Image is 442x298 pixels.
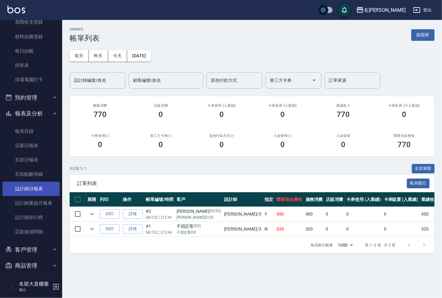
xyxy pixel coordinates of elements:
a: 現場電腦打卡 [2,72,60,87]
a: 互助點數明細 [2,167,60,181]
h2: 第三方卡券(-) [138,134,184,138]
button: save [338,4,351,16]
h3: 0 [280,110,285,119]
button: 商品管理 [2,258,60,274]
th: 服務消費 [304,192,325,207]
h3: 0 [159,110,163,119]
td: #2 [144,207,175,221]
a: 店家日報表 [2,138,60,153]
span: 訂單列表 [77,180,407,187]
p: 第 1–2 筆 共 2 筆 [365,242,395,248]
td: 0 [324,207,345,221]
a: 材料自購登錄 [2,30,60,44]
h2: 卡券販賣 (不入業績) [381,104,427,108]
a: 互助日報表 [2,153,60,167]
button: 登出 [411,4,435,16]
h3: 0 [341,140,345,149]
p: 每頁顯示數量 [311,242,333,248]
button: [DATE] [127,50,151,62]
p: 不指定客D0 [177,230,221,235]
th: 客戶 [175,192,223,207]
a: 詳情 [123,209,143,219]
td: 320 [275,222,304,236]
div: 名[PERSON_NAME] [364,6,406,14]
td: 450 [304,207,325,221]
h3: 服務消費 [77,104,123,108]
a: 每日結帳 [2,44,60,58]
th: 展開 [86,192,98,207]
td: 450 [420,207,440,221]
td: 0 [382,207,420,221]
a: 新開單 [411,32,435,38]
h2: 卡券使用 (入業績) [199,104,245,108]
p: 共 2 筆, 1 / 1 [70,166,87,171]
th: 卡券使用 (入業績) [345,192,382,207]
p: 08/12 (二) 13:34 [146,215,173,220]
button: 報表匯出 [407,179,430,188]
h3: 0 [219,110,224,119]
th: 店販消費 [324,192,345,207]
div: [PERSON_NAME] [177,208,221,215]
button: expand row [87,224,97,234]
a: 報表目錄 [2,124,60,138]
h3: 帳單列表 [70,34,99,43]
td: [PERSON_NAME] /3 [223,207,263,221]
th: 設計師 [223,192,263,207]
p: 櫃台 [19,287,51,293]
a: 店販抽成明細 [2,225,60,239]
h3: 0 [280,140,285,149]
img: Logo [7,6,25,13]
td: 0 [345,207,382,221]
h2: 業績收入 [320,104,366,108]
h2: 其他付款方式(-) [199,134,245,138]
h2: 卡券販賣 (入業績) [260,104,306,108]
h3: 0 [219,140,224,149]
h3: 0 [402,110,406,119]
a: 設計師業績月報表 [2,196,60,210]
button: expand row [87,209,97,219]
a: 排班表 [2,58,60,72]
td: 320 [420,222,440,236]
button: 新開單 [411,29,435,41]
td: 0 [345,222,382,236]
th: 業績收入 [420,192,440,207]
a: 報表匯出 [407,180,430,186]
h2: 店販消費 [138,104,184,108]
a: 詳情 [123,224,143,234]
p: (D230) [209,208,221,215]
h2: 卡券使用(-) [77,134,123,138]
button: 列印 [100,224,120,234]
h2: 入金儲值 [320,134,366,138]
button: Open [309,75,319,85]
h5: 名留大直櫃臺 [19,281,51,287]
h3: 0 [159,140,163,149]
td: 0 [324,222,345,236]
h2: 營業現金應收 [381,134,427,138]
h3: 0 [98,140,102,149]
p: (D0) [194,223,201,230]
a: 高階收支登錄 [2,15,60,29]
button: 預約管理 [2,90,60,106]
th: 帳單編號/時間 [144,192,175,207]
a: 設計師排行榜 [2,210,60,225]
td: 0 [382,222,420,236]
th: 列印 [98,192,121,207]
div: 不指定客 [177,223,221,230]
button: 昨天 [89,50,108,62]
button: 報表及分析 [2,105,60,122]
td: 320 [304,222,325,236]
p: [PERSON_NAME]D230 [177,215,221,220]
th: 營業現金應收 [275,192,304,207]
button: 名[PERSON_NAME] [354,4,408,16]
th: 指定 [263,192,275,207]
button: 列印 [100,209,120,219]
th: 卡券販賣 (入業績) [382,192,420,207]
td: #1 [144,222,175,236]
td: Y [263,207,275,221]
h3: 770 [94,110,107,119]
button: 今天 [108,50,127,62]
a: 設計師日報表 [2,182,60,196]
td: [PERSON_NAME] /3 [223,222,263,236]
div: 1000 [335,237,355,254]
th: 操作 [121,192,144,207]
